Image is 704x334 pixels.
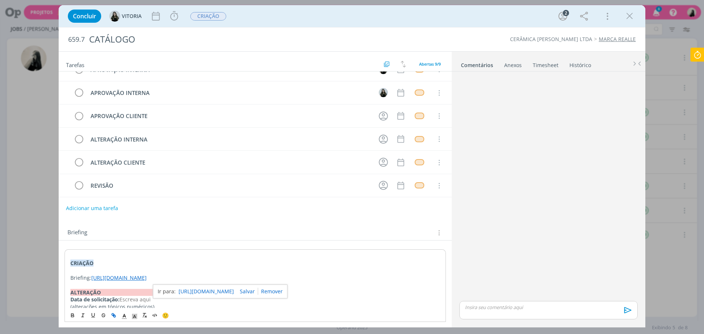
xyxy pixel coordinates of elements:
p: Briefing: [70,274,440,282]
span: 🙂 [162,312,169,319]
span: CRIAÇÃO [190,12,226,21]
div: REVISÃO [87,181,372,190]
div: APROVAÇÃO CLIENTE [87,111,372,121]
a: MARCA REALLE [599,36,636,43]
div: dialog [59,5,645,327]
button: VVITORIA [109,11,142,22]
span: Concluir [73,13,96,19]
img: V [109,11,120,22]
a: [URL][DOMAIN_NAME] [91,274,147,281]
strong: ALTERAÇÃO [70,289,227,296]
p: (alterações em tópicos numéricos) [70,303,440,311]
span: 659.7 [68,36,85,44]
a: Timesheet [532,58,559,69]
button: 🙂 [160,311,170,320]
span: Cor de Fundo [129,311,140,320]
div: APROVAÇÃO INTERNA [87,88,372,98]
span: Cor do Texto [119,311,129,320]
div: ALTERAÇÃO INTERNA [87,135,372,144]
span: Tarefas [66,60,84,69]
div: 2 [563,10,569,16]
img: V [379,88,388,97]
strong: Data de solicitação: [70,296,120,303]
span: Abertas 9/9 [419,61,441,67]
a: [URL][DOMAIN_NAME] [179,287,234,296]
span: VITORIA [122,14,142,19]
strong: CRIAÇÃO [70,260,93,267]
button: Concluir [68,10,101,23]
button: CRIAÇÃO [190,12,227,21]
div: CATÁLOGO [86,30,396,48]
button: Adicionar uma tarefa [66,202,118,215]
span: Briefing [67,228,87,238]
a: CERÂMICA [PERSON_NAME] LTDA [510,36,592,43]
div: ALTERAÇÃO CLIENTE [87,158,372,167]
div: Anexos [504,62,522,69]
a: Histórico [569,58,591,69]
button: V [378,87,389,98]
span: Escreva aqui [120,296,151,303]
a: Comentários [461,58,494,69]
img: arrow-down-up.svg [401,61,406,67]
button: 2 [557,10,569,22]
